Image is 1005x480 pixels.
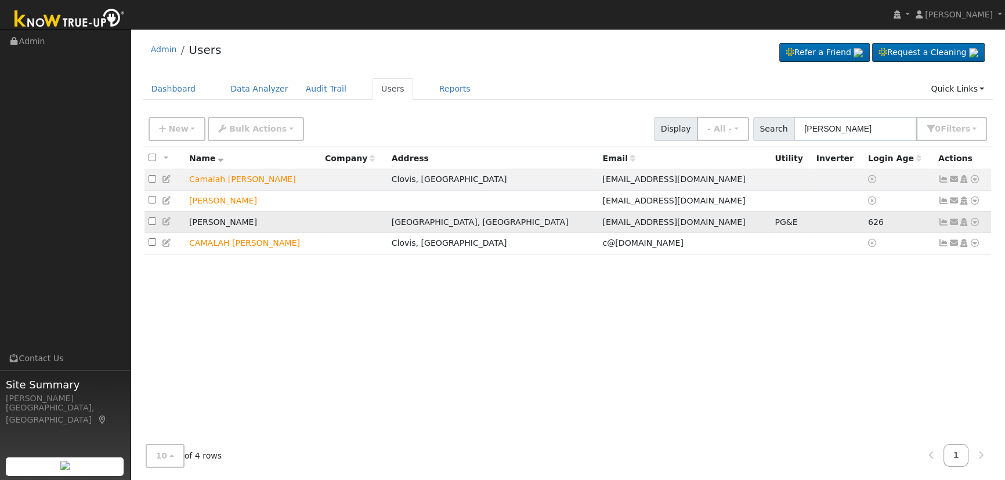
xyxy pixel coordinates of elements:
[654,117,697,141] span: Display
[162,174,172,184] a: Edit User
[970,195,980,207] a: Other actions
[970,237,980,249] a: Other actions
[431,78,479,100] a: Reports
[189,154,223,163] span: Name
[949,195,959,207] a: maciejkopacz@yahoo.com
[6,392,124,405] div: [PERSON_NAME]
[868,196,879,205] a: No login access
[388,212,599,233] td: [GEOGRAPHIC_DATA], [GEOGRAPHIC_DATA]
[872,43,985,63] a: Request a Cleaning
[868,217,884,227] span: 01/13/2024 2:15:03 AM
[868,238,879,248] a: No login access
[151,45,177,54] a: Admin
[297,78,355,100] a: Audit Trail
[97,415,108,424] a: Map
[222,78,297,100] a: Data Analyzer
[6,402,124,426] div: [GEOGRAPHIC_DATA], [GEOGRAPHIC_DATA]
[373,78,413,100] a: Users
[949,237,959,249] a: c@smarterpower.net
[938,196,949,205] a: Not connected
[916,117,987,141] button: 0Filters
[794,117,917,141] input: Search
[185,169,321,191] td: Lead
[185,212,321,233] td: [PERSON_NAME]
[943,444,969,467] a: 1
[775,152,808,165] div: Utility
[816,152,860,165] div: Inverter
[392,152,595,165] div: Address
[779,43,870,63] a: Refer a Friend
[9,6,131,32] img: Know True-Up
[938,152,987,165] div: Actions
[959,196,969,205] a: Login As
[938,174,949,184] a: Not connected
[941,124,970,133] span: Filter
[168,124,188,133] span: New
[775,217,797,227] span: PG&E
[149,117,206,141] button: New
[162,217,172,226] a: Edit User
[925,10,993,19] span: [PERSON_NAME]
[143,78,205,100] a: Dashboard
[868,154,921,163] span: Days since last login
[388,169,599,191] td: Clovis, [GEOGRAPHIC_DATA]
[969,48,978,57] img: retrieve
[753,117,794,141] span: Search
[602,196,745,205] span: [EMAIL_ADDRESS][DOMAIN_NAME]
[162,238,172,248] a: Edit User
[146,444,222,468] span: of 4 rows
[959,238,969,248] a: Login As
[938,238,949,248] a: Not connected
[6,377,124,392] span: Site Summary
[949,173,959,186] a: ck@smarterpower.net
[949,216,959,228] a: Nkopacz903@aol.com
[229,124,287,133] span: Bulk Actions
[325,154,375,163] span: Company name
[965,124,970,133] span: s
[868,174,879,184] a: No login access
[602,174,745,184] span: [EMAIL_ADDRESS][DOMAIN_NAME]
[602,154,635,163] span: Email
[697,117,749,141] button: - All -
[185,232,321,254] td: Lead
[938,217,949,227] a: Show Graph
[208,117,303,141] button: Bulk Actions
[602,238,683,248] span: c@[DOMAIN_NAME]
[388,232,599,254] td: Clovis, [GEOGRAPHIC_DATA]
[60,461,70,470] img: retrieve
[970,216,980,228] a: Other actions
[156,451,168,460] span: 10
[185,190,321,212] td: Lead
[854,48,863,57] img: retrieve
[922,78,993,100] a: Quick Links
[602,217,745,227] span: [EMAIL_ADDRESS][DOMAIN_NAME]
[189,43,221,57] a: Users
[959,217,969,227] a: Login As
[970,173,980,186] a: Other actions
[146,444,185,468] button: 10
[959,174,969,184] a: Login As
[162,196,172,205] a: Edit User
